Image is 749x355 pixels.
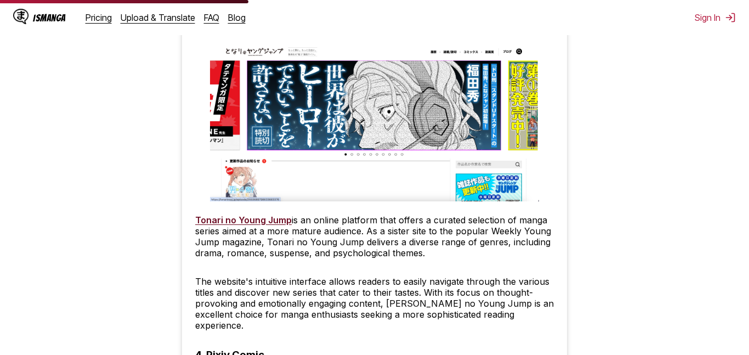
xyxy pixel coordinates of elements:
[13,9,86,26] a: IsManga LogoIsManga
[121,12,195,23] a: Upload & Translate
[195,215,554,258] p: is an online platform that offers a curated selection of manga series aimed at a more mature audi...
[228,12,246,23] a: Blog
[33,13,66,23] div: IsManga
[195,276,554,331] p: The website's intuitive interface allows readers to easily navigate through the various titles an...
[210,43,539,201] img: Tonari no Young Jump
[13,9,29,24] img: IsManga Logo
[695,12,736,23] button: Sign In
[86,12,112,23] a: Pricing
[725,12,736,23] img: Sign out
[204,12,219,23] a: FAQ
[195,215,292,226] a: Tonari no Young Jump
